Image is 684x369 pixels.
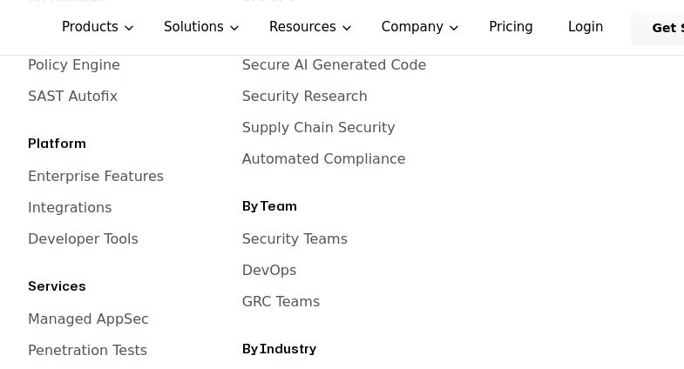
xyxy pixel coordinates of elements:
[242,198,443,215] h3: By Team
[242,262,297,278] a: DevOps
[242,231,348,247] a: Security Teams
[242,119,396,136] a: Supply Chain Security
[28,57,120,73] a: Policy Engine
[28,342,147,359] a: Penetration Tests
[28,278,228,295] h3: Services
[28,88,118,104] a: SAST Autofix
[242,293,321,310] a: GRC Teams
[242,57,427,73] a: Secure AI Generated Code
[242,340,443,358] h3: By Industry
[242,88,368,104] a: Security Research
[547,12,625,44] a: Login
[28,168,164,184] a: Enterprise Features
[28,311,149,327] a: Managed AppSec
[28,231,139,247] a: Developer Tools
[28,199,112,216] a: Integrations
[242,151,406,167] a: Automated Compliance
[28,135,228,152] h3: Platform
